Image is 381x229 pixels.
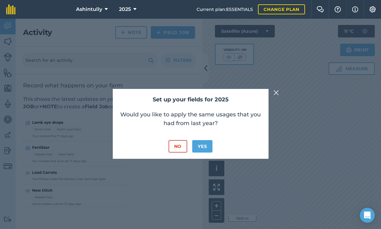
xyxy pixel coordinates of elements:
img: svg+xml;base64,PHN2ZyB4bWxucz0iaHR0cDovL3d3dy53My5vcmcvMjAwMC9zdmciIHdpZHRoPSIyMiIgaGVpZ2h0PSIzMC... [274,89,279,96]
button: No [169,140,187,153]
img: A question mark icon [334,6,341,12]
p: Would you like to apply the same usages that you had from last year? [119,110,262,128]
img: Two speech bubbles overlapping with the left bubble in the forefront [317,6,324,12]
img: fieldmargin Logo [6,4,16,14]
span: Ashintully [76,6,102,13]
button: Yes [192,140,212,153]
img: A cog icon [369,6,376,12]
div: Open Intercom Messenger [360,208,375,223]
img: svg+xml;base64,PHN2ZyB4bWxucz0iaHR0cDovL3d3dy53My5vcmcvMjAwMC9zdmciIHdpZHRoPSIxNyIgaGVpZ2h0PSIxNy... [352,6,358,13]
a: Change plan [258,4,305,14]
h2: Set up your fields for 2025 [119,95,262,104]
span: Current plan : ESSENTIALS [197,6,253,13]
span: 2025 [119,6,131,13]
